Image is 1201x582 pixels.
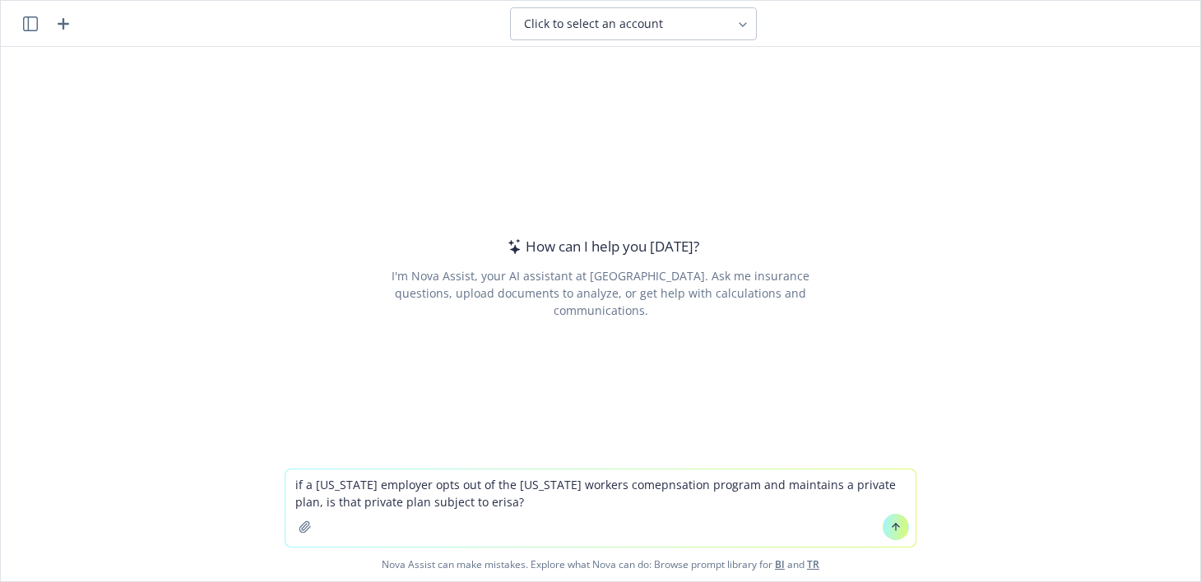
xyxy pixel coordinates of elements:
[285,469,916,547] textarea: if a [US_STATE] employer opts out of the [US_STATE] workers comepnsation program and maintains a ...
[503,236,699,257] div: How can I help you [DATE]?
[369,267,832,319] div: I'm Nova Assist, your AI assistant at [GEOGRAPHIC_DATA]. Ask me insurance questions, upload docum...
[775,557,785,571] a: BI
[510,7,757,40] button: Click to select an account
[807,557,819,571] a: TR
[524,16,663,32] span: Click to select an account
[7,547,1194,581] span: Nova Assist can make mistakes. Explore what Nova can do: Browse prompt library for and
